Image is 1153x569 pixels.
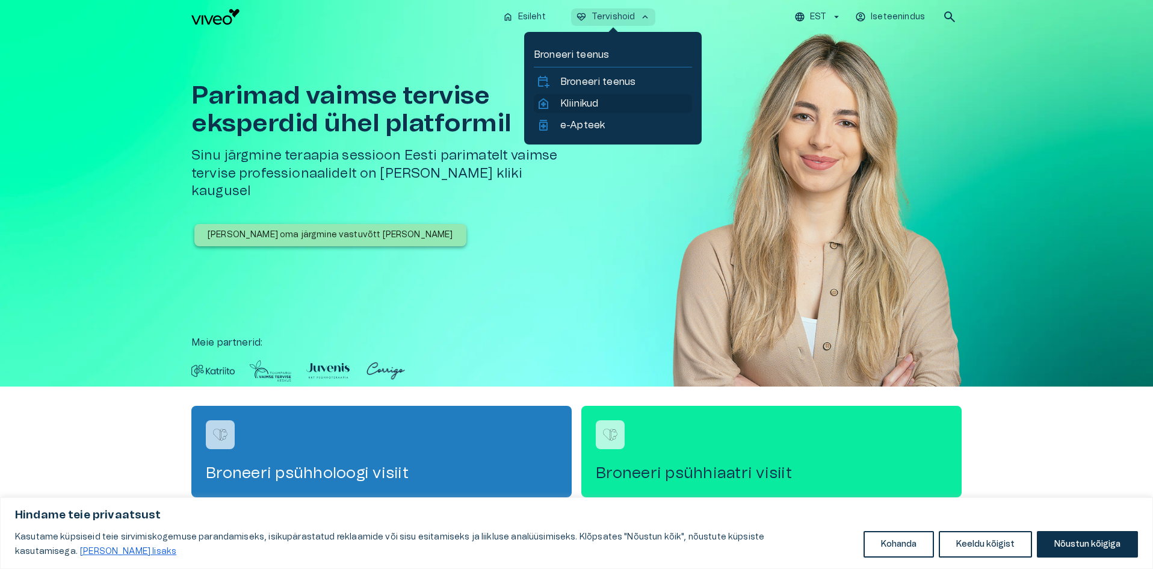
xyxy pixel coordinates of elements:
p: Broneeri teenus [534,48,692,62]
p: Iseteenindus [871,11,925,23]
span: search [942,10,957,24]
button: Kohanda [864,531,934,558]
a: Navigate to service booking [191,406,572,497]
img: Viveo logo [191,9,240,25]
p: e-Apteek [560,118,605,132]
p: Hindame teie privaatsust [15,508,1138,523]
a: home_healthKliinikud [536,96,690,111]
span: home_health [536,96,551,111]
img: Broneeri psühhiaatri visiit logo [601,426,619,444]
img: Broneeri psühholoogi visiit logo [211,426,229,444]
a: calendar_add_onBroneeri teenus [536,75,690,89]
span: medication [536,118,551,132]
p: Broneeri teenus [560,75,635,89]
span: keyboard_arrow_up [640,11,651,22]
h4: Broneeri psühholoogi visiit [206,464,557,483]
p: Meie partnerid : [191,335,962,350]
button: open search modal [938,5,962,29]
a: Loe lisaks [79,547,177,556]
span: home [502,11,513,22]
img: Partner logo [191,359,235,382]
button: Nõustun kõigiga [1037,531,1138,558]
button: homeEsileht [498,8,552,26]
a: medicatione-Apteek [536,118,690,132]
p: Tervishoid [592,11,635,23]
button: [PERSON_NAME] oma järgmine vastuvõtt [PERSON_NAME] [194,224,466,246]
p: EST [810,11,826,23]
h4: Broneeri psühhiaatri visiit [596,464,947,483]
img: Partner logo [364,359,407,382]
button: ecg_heartTervishoidkeyboard_arrow_up [571,8,656,26]
h5: Sinu järgmine teraapia sessioon Eesti parimatelt vaimse tervise professionaalidelt on [PERSON_NAM... [191,147,581,200]
button: Iseteenindus [853,8,928,26]
p: Esileht [518,11,546,23]
p: Kliinikud [560,96,598,111]
img: Partner logo [306,359,350,382]
a: Navigate to homepage [191,9,493,25]
p: [PERSON_NAME] oma järgmine vastuvõtt [PERSON_NAME] [208,229,453,241]
img: Woman smiling [673,34,962,423]
h1: Parimad vaimse tervise eksperdid ühel platformil [191,82,581,137]
span: calendar_add_on [536,75,551,89]
button: EST [793,8,844,26]
img: Partner logo [249,359,292,382]
a: Navigate to service booking [581,406,962,497]
span: ecg_heart [576,11,587,22]
button: Keeldu kõigist [939,531,1032,558]
p: Kasutame küpsiseid teie sirvimiskogemuse parandamiseks, isikupärastatud reklaamide või sisu esita... [15,530,855,559]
